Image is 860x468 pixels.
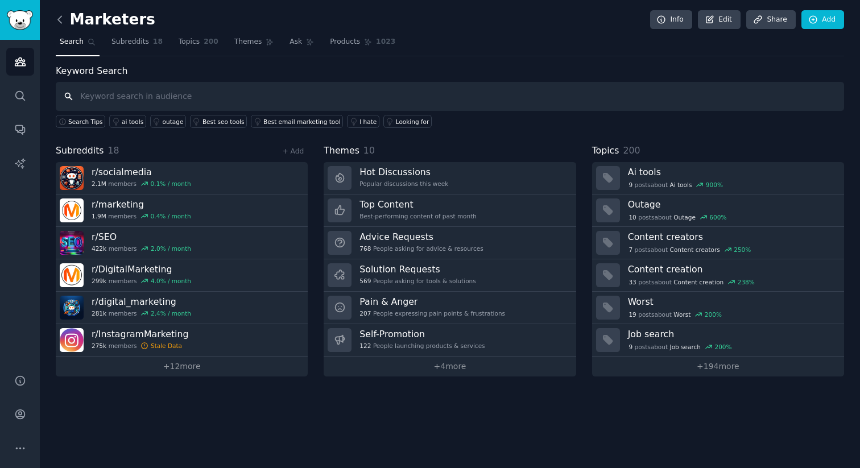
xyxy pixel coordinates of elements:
a: r/DigitalMarketing299kmembers4.0% / month [56,259,308,292]
a: Worst19postsaboutWorst200% [592,292,844,324]
a: Ask [286,33,318,56]
span: 422k [92,245,106,252]
span: 122 [359,342,371,350]
a: Best email marketing tool [251,115,343,128]
div: I hate [359,118,377,126]
div: People launching products & services [359,342,485,350]
span: 18 [108,145,119,156]
span: 1.9M [92,212,106,220]
span: Topics [592,144,619,158]
h3: Job search [628,328,836,340]
h3: r/ InstagramMarketing [92,328,188,340]
span: Search [60,37,84,47]
a: Outage10postsaboutOutage600% [592,194,844,227]
span: Ai tools [670,181,692,189]
div: 0.4 % / month [151,212,191,220]
a: Share [746,10,795,30]
span: 569 [359,277,371,285]
span: 200 [204,37,218,47]
h3: Advice Requests [359,231,483,243]
img: digital_marketing [60,296,84,320]
a: + Add [282,147,304,155]
a: ai tools [109,115,146,128]
span: 7 [629,246,632,254]
span: Topics [179,37,200,47]
button: Search Tips [56,115,105,128]
div: members [92,180,191,188]
a: +4more [324,357,576,376]
span: Outage [673,213,696,221]
div: post s about [628,277,756,287]
div: Looking for [396,118,429,126]
div: 2.0 % / month [151,245,191,252]
a: Self-Promotion122People launching products & services [324,324,576,357]
div: 200 % [705,310,722,318]
div: ai tools [122,118,143,126]
a: Job search9postsaboutJob search200% [592,324,844,357]
div: 0.1 % / month [151,180,191,188]
h3: Content creators [628,231,836,243]
h2: Marketers [56,11,155,29]
span: 9 [629,181,632,189]
img: InstagramMarketing [60,328,84,352]
div: Stale Data [151,342,182,350]
a: r/InstagramMarketing275kmembersStale Data [56,324,308,357]
img: GummySearch logo [7,10,33,30]
div: 600 % [709,213,726,221]
a: Content creation33postsaboutContent creation238% [592,259,844,292]
div: 4.0 % / month [151,277,191,285]
div: 2.4 % / month [151,309,191,317]
h3: Worst [628,296,836,308]
a: outage [150,115,186,128]
div: outage [163,118,184,126]
a: Looking for [383,115,432,128]
span: Worst [673,310,691,318]
h3: Self-Promotion [359,328,485,340]
div: 250 % [734,246,751,254]
span: 10 [629,213,636,221]
a: Best seo tools [190,115,247,128]
span: 2.1M [92,180,106,188]
h3: r/ digital_marketing [92,296,191,308]
span: 299k [92,277,106,285]
a: r/socialmedia2.1Mmembers0.1% / month [56,162,308,194]
a: Advice Requests768People asking for advice & resources [324,227,576,259]
span: 18 [153,37,163,47]
span: Subreddits [56,144,104,158]
div: post s about [628,309,723,320]
a: Info [650,10,692,30]
span: Content creation [673,278,723,286]
a: Add [801,10,844,30]
label: Keyword Search [56,65,127,76]
span: Job search [670,343,701,351]
a: Subreddits18 [108,33,167,56]
a: Hot DiscussionsPopular discussions this week [324,162,576,194]
a: Search [56,33,100,56]
a: r/marketing1.9Mmembers0.4% / month [56,194,308,227]
h3: Outage [628,198,836,210]
div: members [92,277,191,285]
h3: Ai tools [628,166,836,178]
div: members [92,245,191,252]
h3: Pain & Anger [359,296,505,308]
div: post s about [628,180,724,190]
span: 33 [629,278,636,286]
span: 9 [629,343,632,351]
img: socialmedia [60,166,84,190]
span: Ask [290,37,302,47]
a: Themes [230,33,278,56]
span: 200 [623,145,640,156]
span: Themes [324,144,359,158]
a: +12more [56,357,308,376]
a: +194more [592,357,844,376]
h3: Content creation [628,263,836,275]
div: members [92,309,191,317]
div: Popular discussions this week [359,180,448,188]
a: r/digital_marketing281kmembers2.4% / month [56,292,308,324]
span: Themes [234,37,262,47]
span: Subreddits [111,37,149,47]
a: Content creators7postsaboutContent creators250% [592,227,844,259]
a: Top ContentBest-performing content of past month [324,194,576,227]
h3: r/ DigitalMarketing [92,263,191,275]
span: 19 [629,310,636,318]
